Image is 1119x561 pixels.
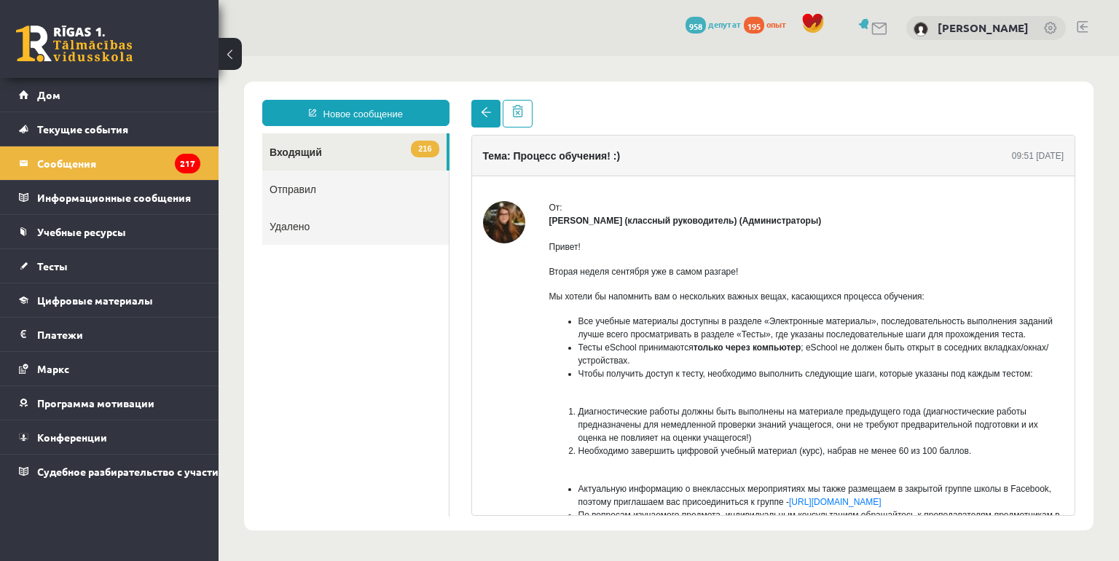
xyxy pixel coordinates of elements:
[19,455,200,488] a: Судебное разбирательство с участием [PERSON_NAME]
[744,18,794,30] a: 195 опыт
[19,181,200,214] a: Информационные сообщения
[37,362,69,375] font: Маркс
[37,88,60,101] font: Дом
[51,90,103,102] font: Входящий
[37,328,83,341] font: Платежи
[331,186,362,196] font: Привет!
[19,146,200,180] a: Сообщения217
[16,25,133,62] a: Рижская 1-я средняя школа заочного обучения
[689,20,702,32] font: 958
[264,145,307,187] img: Анда Лайне Ятниеце (классный руководитель)
[19,318,200,351] a: Платежи
[37,294,153,307] font: Цифровые материалы
[44,114,230,152] a: Отправил
[19,386,200,420] a: Программа мотивации
[360,428,833,451] font: Актуальную информацию о внеклассных мероприятиях мы также размещаем в закрытой группе школы в Fac...
[19,420,200,454] a: Конференции
[360,260,834,283] font: Все учебные материалы доступны в разделе «Электронные материалы», последовательность выполнения з...
[360,454,841,477] font: По вопросам изучаемого предмета, индивидуальным консультациям обращайтесь к преподавателям-предме...
[331,160,603,170] font: [PERSON_NAME] (классный руководитель) (Администраторы)
[747,20,761,32] font: 195
[37,431,107,444] font: Конференции
[938,20,1029,35] a: [PERSON_NAME]
[708,18,742,30] font: депутат
[766,18,787,30] font: опыт
[44,152,230,189] a: Удалено
[37,157,96,170] font: Сообщения
[914,22,928,36] img: Матвей Лайко
[793,95,845,105] font: 09:51 [DATE]
[19,78,200,111] a: Дом
[475,286,583,297] font: только через компьютер
[19,352,200,385] a: Маркс
[200,88,213,97] font: 216
[686,18,742,30] a: 958 депутат
[19,112,200,146] a: Текущие события
[51,165,91,176] font: Удалено
[360,350,820,387] font: Диагностические работы должны быть выполнены на материале предыдущего года (диагностические работ...
[331,235,706,246] font: Мы хотели бы напомнить вам о нескольких важных вещах, касающихся процесса обучения:
[570,441,663,451] a: [URL][DOMAIN_NAME]
[44,77,228,114] a: 216Входящий
[19,215,200,248] a: Учебные ресурсы
[360,286,831,310] font: ; eSchool не должен быть открыт в соседних вкладках/окнах/устройствах.
[264,94,402,106] font: Тема: Процесс обучения! :)
[360,390,753,400] font: Необходимо завершить цифровой учебный материал (курс), набрав не менее 60 из 100 баллов.
[360,286,475,297] font: Тесты eSchool принимаются
[331,146,344,157] font: От:
[360,313,814,323] font: Чтобы получить доступ к тесту, необходимо выполнить следующие шаги, которые указаны под каждым те...
[105,52,184,63] font: Новое сообщение
[44,44,231,70] a: Новое сообщение
[180,157,195,169] font: 217
[37,122,128,136] font: Текущие события
[37,259,68,272] font: Тесты
[19,283,200,317] a: Цифровые материалы
[51,127,98,139] font: Отправил
[331,211,520,221] font: Вторая неделя сентября уже в самом разгаре!
[37,225,126,238] font: Учебные ресурсы
[37,191,191,204] font: Информационные сообщения
[37,465,318,478] font: Судебное разбирательство с участием [PERSON_NAME]
[37,396,154,409] font: Программа мотивации
[19,249,200,283] a: Тесты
